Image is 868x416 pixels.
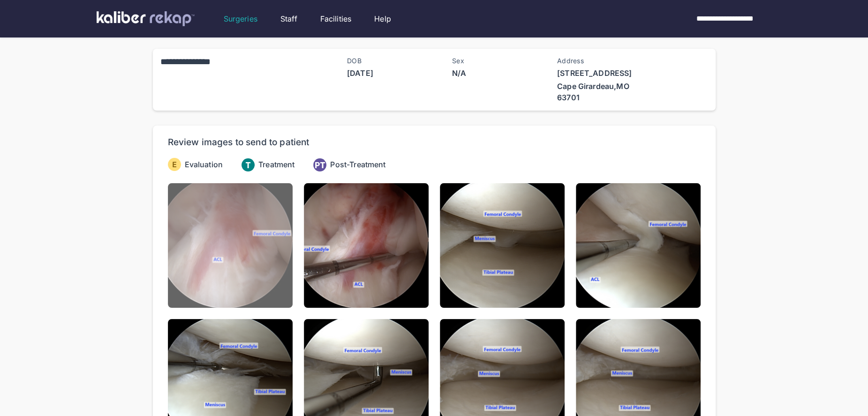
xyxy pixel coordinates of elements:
img: Illers_Clayton_69186_KneeArthroscopy_2025-09-24-052631_Dr.LyndonGross__Still_003.jpg [440,183,565,308]
span: Sex [452,56,546,66]
span: [DATE] [347,67,441,79]
img: kaliber labs logo [97,11,195,26]
span: Treatment [258,159,294,170]
span: Post-Treatment [330,159,385,170]
span: Address [557,56,651,66]
div: Review images to send to patient [168,137,309,148]
span: DOB [347,56,441,66]
span: Evaluation [185,159,223,170]
span: [STREET_ADDRESS] [557,67,651,79]
a: Facilities [320,13,352,24]
a: Staff [280,13,297,24]
span: Cape Girardeau , MO 63701 [557,81,651,103]
a: Surgeries [224,13,257,24]
a: Help [374,13,391,24]
span: N/A [452,67,546,79]
img: Illers_Clayton_69186_KneeArthroscopy_2025-09-24-052631_Dr.LyndonGross__Still_004.jpg [576,183,701,308]
img: Illers_Clayton_69186_KneeArthroscopy_2025-09-24-052631_Dr.LyndonGross__Still_001.jpg [168,183,293,308]
img: Illers_Clayton_69186_KneeArthroscopy_2025-09-24-052631_Dr.LyndonGross__Still_002.jpg [304,183,429,308]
